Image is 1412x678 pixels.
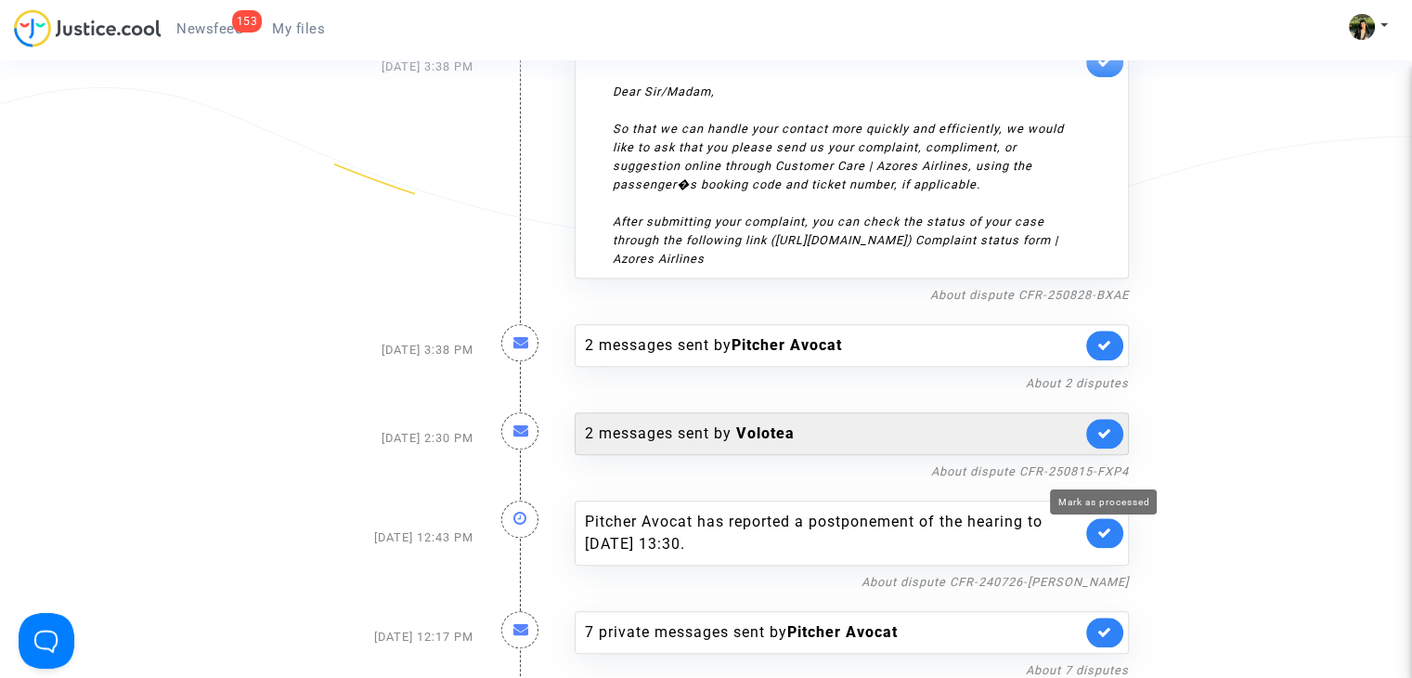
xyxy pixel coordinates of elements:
[269,394,487,482] div: [DATE] 2:30 PM
[585,623,787,641] font: 7 private messages sent by
[237,15,258,28] font: 153
[1026,663,1129,677] a: About 7 disputes
[1349,14,1375,40] img: ACg8ocIHv2cjDDKoFJhKpOjfbZYKSpwDZ1OyqKQUd1LFOvruGOPdCw=s96-c
[787,623,898,641] font: Pitcher Avocat
[585,336,732,354] font: 2 messages sent by
[585,423,1082,445] div: 2 messages sent by
[585,511,1082,555] div: Pitcher Avocat has reported a postponement of the hearing to [DATE] 13:30.
[14,9,162,47] img: jc-logo.svg
[176,20,242,37] font: Newsfeed
[269,482,487,593] div: [DATE] 12:43 PM
[269,306,487,394] div: [DATE] 3:38 PM
[930,288,1129,302] a: About dispute CFR-250828-BXAE
[257,15,340,43] a: My files
[613,122,1064,191] font: So that we can handle your contact more quickly and efficiently, we would like to ask that you pl...
[19,613,74,669] iframe: Help Scout Beacon - Open
[931,464,1129,478] a: About dispute CFR-250815-FXP4
[272,20,325,37] font: My files
[736,424,795,442] b: Volotea
[1026,376,1129,390] a: About 2 disputes
[613,215,1058,266] font: After submitting your complaint, you can check the status of your case through the following link...
[861,575,1129,589] a: About dispute CFR-240726-[PERSON_NAME]
[732,336,842,354] font: Pitcher Avocat
[613,85,715,98] font: Dear Sir/Madam,
[162,15,257,43] a: 153Newsfeed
